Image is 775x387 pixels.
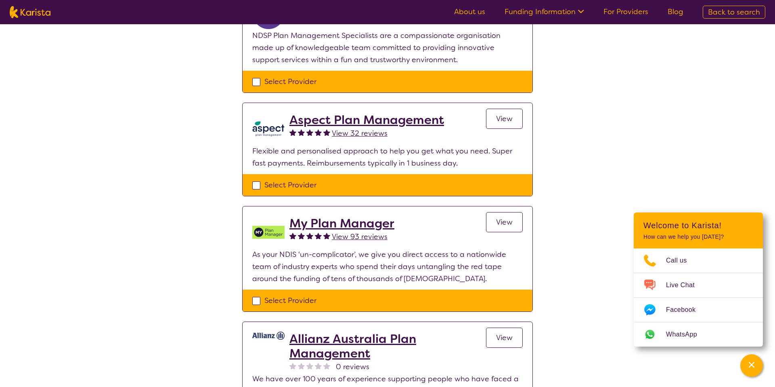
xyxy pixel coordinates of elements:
[252,332,285,340] img: rr7gtpqyd7oaeufumguf.jpg
[315,129,322,136] img: fullstar
[315,362,322,369] img: nonereviewstar
[486,328,523,348] a: View
[289,216,394,231] a: My Plan Manager
[252,29,523,66] p: NDSP Plan Management Specialists are a compassionate organisation made up of knowledgeable team c...
[289,113,444,127] a: Aspect Plan Management
[703,6,765,19] a: Back to search
[496,217,513,227] span: View
[603,7,648,17] a: For Providers
[323,362,330,369] img: nonereviewstar
[668,7,683,17] a: Blog
[486,109,523,129] a: View
[306,232,313,239] img: fullstar
[252,248,523,285] p: As your NDIS ‘un-complicator’, we give you direct access to a nationwide team of industry experts...
[486,212,523,232] a: View
[10,6,50,18] img: Karista logo
[505,7,584,17] a: Funding Information
[332,231,387,243] a: View 93 reviews
[634,212,763,347] div: Channel Menu
[666,304,705,316] span: Facebook
[634,248,763,347] ul: Choose channel
[323,232,330,239] img: fullstar
[315,232,322,239] img: fullstar
[496,114,513,124] span: View
[332,127,387,139] a: View 32 reviews
[643,221,753,230] h2: Welcome to Karista!
[298,362,305,369] img: nonereviewstar
[454,7,485,17] a: About us
[643,233,753,240] p: How can we help you [DATE]?
[252,145,523,169] p: Flexible and personalised approach to help you get what you need. Super fast payments. Reimbursem...
[496,333,513,343] span: View
[332,232,387,242] span: View 93 reviews
[332,128,387,138] span: View 32 reviews
[289,232,296,239] img: fullstar
[289,362,296,369] img: nonereviewstar
[289,129,296,136] img: fullstar
[708,7,760,17] span: Back to search
[666,328,707,341] span: WhatsApp
[740,354,763,377] button: Channel Menu
[306,362,313,369] img: nonereviewstar
[252,216,285,248] img: v05irhjwnjh28ktdyyfd.png
[252,113,285,145] img: lkb8hqptqmnl8bp1urdw.png
[298,232,305,239] img: fullstar
[666,279,704,291] span: Live Chat
[323,129,330,136] img: fullstar
[634,322,763,347] a: Web link opens in a new tab.
[289,332,486,361] a: Allianz Australia Plan Management
[336,361,369,373] span: 0 reviews
[666,254,697,267] span: Call us
[306,129,313,136] img: fullstar
[298,129,305,136] img: fullstar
